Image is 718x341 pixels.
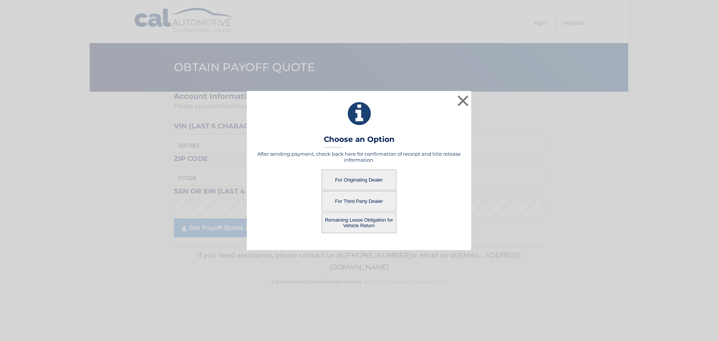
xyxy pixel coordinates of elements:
button: For Third Party Dealer [322,191,396,211]
h3: Choose an Option [324,135,395,148]
h5: After sending payment, check back here for confirmation of receipt and title release information. [256,151,462,163]
button: × [455,93,470,108]
button: For Originating Dealer [322,170,396,190]
button: Remaining Lease Obligation for Vehicle Return [322,213,396,233]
